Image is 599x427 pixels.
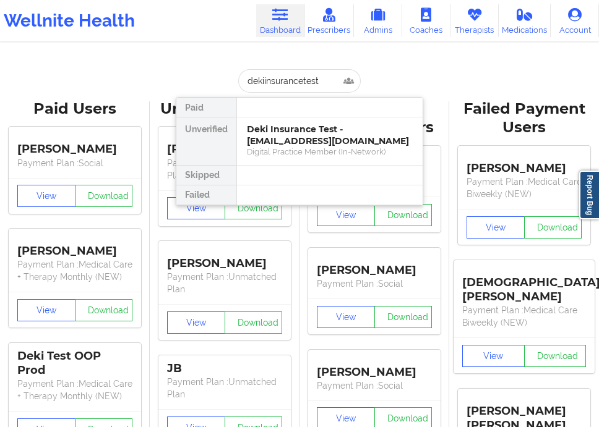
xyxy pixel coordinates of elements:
div: [DEMOGRAPHIC_DATA][PERSON_NAME] [462,266,586,304]
p: Payment Plan : Social [317,379,432,392]
a: Admins [354,4,402,37]
button: Download [75,299,133,321]
a: Medications [499,4,551,37]
button: View [317,204,375,226]
button: Download [225,311,283,334]
p: Payment Plan : Unmatched Plan [167,157,282,182]
p: Payment Plan : Medical Care + Therapy Monthly (NEW) [17,258,132,283]
button: Download [75,185,133,207]
p: Payment Plan : Medical Care Biweekly (NEW) [467,175,582,200]
button: View [167,197,225,219]
p: Payment Plan : Social [317,277,432,290]
a: Coaches [402,4,450,37]
p: Payment Plan : Unmatched Plan [167,271,282,295]
p: Payment Plan : Medical Care + Therapy Monthly (NEW) [17,378,132,402]
div: Paid Users [9,99,141,119]
div: [PERSON_NAME] [317,356,432,379]
a: Account [551,4,599,37]
div: Failed Payment Users [458,99,590,138]
button: Download [524,216,582,239]
div: JB [167,361,282,376]
div: [PERSON_NAME] [17,235,132,258]
button: View [467,216,525,239]
button: Download [524,345,587,367]
button: View [167,311,225,334]
a: Therapists [450,4,499,37]
a: Prescribers [304,4,354,37]
div: Failed [176,185,236,205]
p: Payment Plan : Medical Care Biweekly (NEW) [462,304,586,329]
button: View [17,299,75,321]
div: [PERSON_NAME] [167,133,282,157]
div: [PERSON_NAME] [167,247,282,271]
div: Unverified Users [158,99,291,119]
button: Download [374,204,433,226]
button: Download [225,197,283,219]
button: Download [374,306,433,328]
button: View [317,306,375,328]
p: Payment Plan : Social [17,157,132,169]
div: Digital Practice Member (In-Network) [247,146,413,157]
a: Report Bug [579,171,599,219]
div: [PERSON_NAME] [17,133,132,157]
a: Dashboard [256,4,304,37]
button: View [17,185,75,207]
div: [PERSON_NAME] [317,254,432,277]
div: [PERSON_NAME] [467,152,582,175]
div: Deki Test OOP Prod [17,349,132,378]
div: Paid [176,98,236,117]
button: View [462,345,525,367]
div: Unverified [176,117,236,166]
p: Payment Plan : Unmatched Plan [167,376,282,400]
div: Deki Insurance Test - [EMAIL_ADDRESS][DOMAIN_NAME] [247,124,413,146]
div: Skipped [176,166,236,185]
